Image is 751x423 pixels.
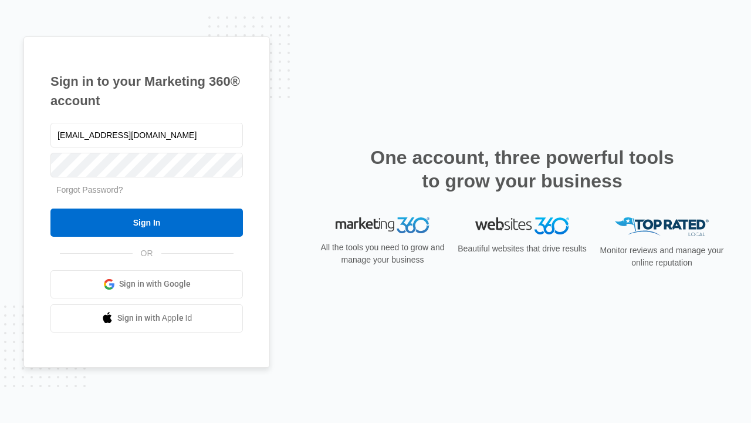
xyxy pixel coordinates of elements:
[50,72,243,110] h1: Sign in to your Marketing 360® account
[367,146,678,193] h2: One account, three powerful tools to grow your business
[117,312,192,324] span: Sign in with Apple Id
[317,241,448,266] p: All the tools you need to grow and manage your business
[50,123,243,147] input: Email
[133,247,161,260] span: OR
[596,244,728,269] p: Monitor reviews and manage your online reputation
[50,304,243,333] a: Sign in with Apple Id
[50,209,243,237] input: Sign In
[119,278,191,290] span: Sign in with Google
[50,270,243,298] a: Sign in with Google
[456,243,588,255] p: Beautiful websites that drive results
[475,217,569,234] img: Websites 360
[615,217,709,237] img: Top Rated Local
[56,185,123,194] a: Forgot Password?
[336,217,429,234] img: Marketing 360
